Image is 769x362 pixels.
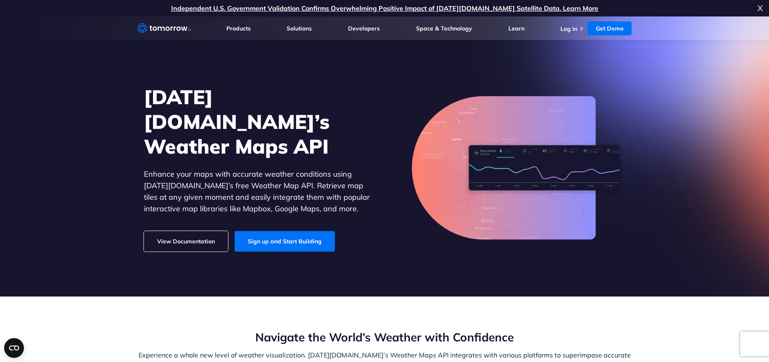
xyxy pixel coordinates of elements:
[560,25,577,33] a: Log In
[287,25,312,32] a: Solutions
[348,25,380,32] a: Developers
[144,84,371,159] h1: [DATE][DOMAIN_NAME]’s Weather Maps API
[171,4,598,12] a: Independent U.S. Government Validation Confirms Overwhelming Positive Impact of [DATE][DOMAIN_NAM...
[508,25,524,32] a: Learn
[226,25,251,32] a: Products
[416,25,472,32] a: Space & Technology
[588,21,632,35] a: Get Demo
[4,338,24,358] button: Open CMP widget
[144,168,371,215] p: Enhance your maps with accurate weather conditions using [DATE][DOMAIN_NAME]’s free Weather Map A...
[144,231,228,252] a: View Documentation
[137,22,191,35] a: Home link
[235,231,335,252] a: Sign up and Start Building
[137,329,632,345] h2: Navigate the World’s Weather with Confidence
